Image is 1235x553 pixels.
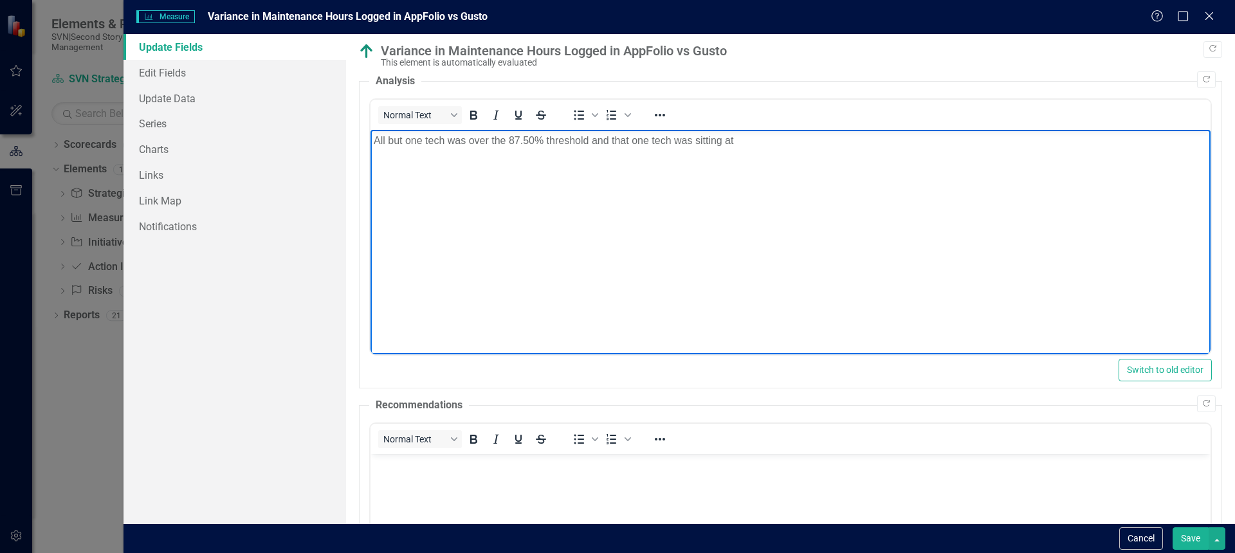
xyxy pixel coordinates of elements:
div: Numbered list [601,430,633,448]
button: Save [1173,527,1209,550]
span: Normal Text [383,434,446,444]
button: Reveal or hide additional toolbar items [649,106,671,124]
div: Variance in Maintenance Hours Logged in AppFolio vs Gusto [381,44,1216,58]
button: Block Normal Text [378,430,462,448]
div: This element is automatically evaluated [381,58,1216,68]
a: Link Map [123,188,346,213]
div: Bullet list [568,106,600,124]
span: Measure [136,10,195,23]
button: Strikethrough [530,106,552,124]
button: Switch to old editor [1119,359,1212,381]
img: Above Target [359,44,374,59]
button: Strikethrough [530,430,552,448]
button: Underline [508,430,529,448]
span: Normal Text [383,110,446,120]
button: Cancel [1119,527,1163,550]
div: Numbered list [601,106,633,124]
button: Block Normal Text [378,106,462,124]
a: Update Data [123,86,346,111]
a: Charts [123,136,346,162]
a: Edit Fields [123,60,346,86]
button: Underline [508,106,529,124]
button: Italic [485,106,507,124]
a: Update Fields [123,34,346,60]
button: Bold [462,106,484,124]
a: Links [123,162,346,188]
legend: Analysis [369,74,421,89]
iframe: Rich Text Area [370,130,1211,354]
legend: Recommendations [369,398,469,413]
button: Reveal or hide additional toolbar items [649,430,671,448]
span: Variance in Maintenance Hours Logged in AppFolio vs Gusto [208,10,488,23]
a: Series [123,111,346,136]
button: Italic [485,430,507,448]
a: Notifications [123,213,346,239]
button: Bold [462,430,484,448]
div: Bullet list [568,430,600,448]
